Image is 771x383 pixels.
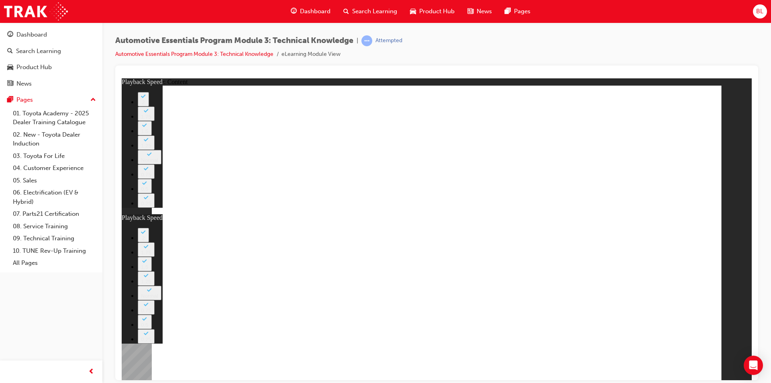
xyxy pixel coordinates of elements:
[291,6,297,16] span: guage-icon
[514,7,530,16] span: Pages
[753,4,767,18] button: BL
[10,232,99,245] a: 09. Technical Training
[3,44,99,59] a: Search Learning
[419,7,455,16] span: Product Hub
[3,27,99,42] a: Dashboard
[10,107,99,129] a: 01. Toyota Academy - 2025 Dealer Training Catalogue
[88,367,94,377] span: prev-icon
[16,79,32,88] div: News
[115,51,273,57] a: Automotive Essentials Program Module 3: Technical Knowledge
[16,63,52,72] div: Product Hub
[3,76,99,91] a: News
[756,7,763,16] span: BL
[16,30,47,39] div: Dashboard
[10,220,99,233] a: 08. Service Training
[4,2,68,20] img: Trak
[10,129,99,150] a: 02. New - Toyota Dealer Induction
[498,3,537,20] a: pages-iconPages
[410,6,416,16] span: car-icon
[7,31,13,39] span: guage-icon
[10,174,99,187] a: 05. Sales
[16,47,61,56] div: Search Learning
[357,36,358,45] span: |
[284,3,337,20] a: guage-iconDashboard
[343,6,349,16] span: search-icon
[3,92,99,107] button: Pages
[90,95,96,105] span: up-icon
[16,95,33,104] div: Pages
[337,3,404,20] a: search-iconSearch Learning
[10,150,99,162] a: 03. Toyota For Life
[7,80,13,88] span: news-icon
[10,245,99,257] a: 10. TUNE Rev-Up Training
[10,257,99,269] a: All Pages
[7,96,13,104] span: pages-icon
[461,3,498,20] a: news-iconNews
[281,50,341,59] li: eLearning Module View
[7,48,13,55] span: search-icon
[10,208,99,220] a: 07. Parts21 Certification
[352,7,397,16] span: Search Learning
[744,356,763,375] div: Open Intercom Messenger
[3,26,99,92] button: DashboardSearch LearningProduct HubNews
[7,64,13,71] span: car-icon
[300,7,330,16] span: Dashboard
[477,7,492,16] span: News
[361,35,372,46] span: learningRecordVerb_ATTEMPT-icon
[115,36,353,45] span: Automotive Essentials Program Module 3: Technical Knowledge
[10,162,99,174] a: 04. Customer Experience
[3,60,99,75] a: Product Hub
[404,3,461,20] a: car-iconProduct Hub
[10,186,99,208] a: 06. Electrification (EV & Hybrid)
[375,37,402,45] div: Attempted
[467,6,473,16] span: news-icon
[505,6,511,16] span: pages-icon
